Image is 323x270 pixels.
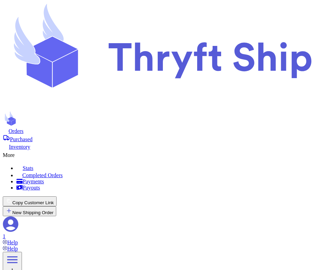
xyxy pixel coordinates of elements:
div: 1 [3,233,320,240]
a: Purchased [3,134,320,143]
span: Orders [9,128,24,134]
a: Inventory [3,143,320,150]
a: Help [3,246,18,251]
span: Purchased [10,136,33,142]
div: More [3,150,320,158]
a: Completed Orders [16,171,320,179]
span: Stats [23,165,33,171]
a: Orders [3,127,320,134]
span: Help [7,246,18,251]
span: Help [7,240,18,245]
a: 1 [3,216,320,240]
a: Payouts [16,185,320,191]
a: Stats [16,164,320,171]
span: Payouts [23,185,40,191]
span: Payments [23,179,44,184]
button: New Shipping Order [3,206,56,216]
a: Help [3,240,18,245]
span: Completed Orders [22,172,63,178]
a: Payments [16,179,320,185]
button: Copy Customer Link [3,196,57,206]
span: Inventory [9,144,30,150]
